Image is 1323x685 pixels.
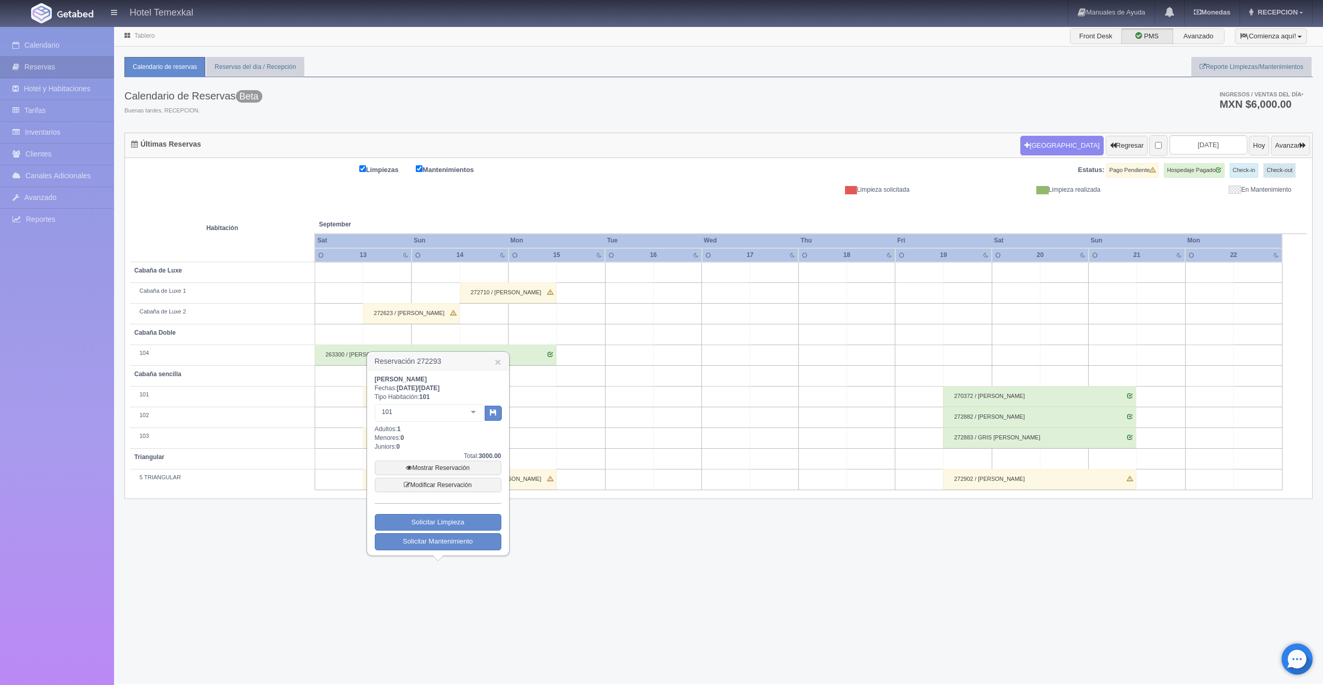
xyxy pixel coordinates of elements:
label: Hospedaje Pagado [1164,163,1225,178]
button: ¡Comienza aquí! [1235,28,1307,44]
strong: Habitación [206,224,238,232]
th: Fri [895,234,992,248]
div: 101 [134,391,311,399]
label: Avanzado [1173,28,1225,44]
b: 0 [397,443,400,450]
h4: Últimas Reservas [131,140,201,148]
span: RECEPCION [1255,8,1298,16]
div: 102 [134,411,311,420]
div: Cabaña de Luxe 1 [134,287,311,295]
div: 272293 / [PERSON_NAME] [363,386,459,407]
div: 5 TRIANGULAR [134,474,311,482]
div: 104 [134,349,311,358]
a: Solicitar Limpieza [375,514,501,531]
div: 19 [928,251,959,260]
span: Ingresos / Ventas del día [1219,91,1303,97]
th: Sat [992,234,1089,248]
label: PMS [1121,28,1173,44]
span: [DATE] [419,384,440,392]
div: Cabaña de Luxe 2 [134,308,311,316]
a: Solicitar Mantenimiento [375,533,501,550]
div: 272771 / [PERSON_NAME] [363,469,459,490]
div: 270372 / [PERSON_NAME] [943,386,1136,407]
label: Limpiezas [359,163,414,175]
button: Hoy [1249,136,1269,155]
div: 272710 / [PERSON_NAME] [460,282,556,303]
h3: Reservación 272293 [368,352,509,370]
div: Total: [375,452,501,461]
th: Sun [1089,234,1186,248]
th: Sat [315,234,412,248]
img: Getabed [57,10,93,18]
div: 20 [1025,251,1055,260]
div: 103 [134,432,311,440]
h3: Calendario de Reservas [124,90,262,102]
input: Mantenimientos [416,165,423,172]
div: 15 [541,251,572,260]
label: Front Desk [1070,28,1122,44]
th: Wed [702,234,799,248]
b: Triangular [134,453,164,461]
div: 272883 / GRIS [PERSON_NAME] [943,427,1136,448]
b: Monedas [1194,8,1230,16]
div: 22 [1218,251,1249,260]
th: Mon [1185,234,1282,248]
a: Reservas del día / Recepción [206,57,304,77]
button: Regresar [1106,136,1148,155]
div: Limpieza realizada [917,185,1108,194]
div: En Mantenimiento [1108,185,1299,194]
b: Cabaña sencilla [134,370,181,378]
b: / [397,384,440,392]
div: 13 [348,251,378,260]
a: Modificar Reservación [375,478,501,492]
div: 14 [445,251,475,260]
th: Thu [798,234,895,248]
a: Calendario de reservas [124,57,205,77]
b: 3000.00 [478,452,501,460]
label: Estatus: [1078,165,1104,175]
b: 1 [397,425,401,433]
b: Cabaña Doble [134,329,176,336]
span: 101 [379,407,463,417]
b: [PERSON_NAME] [375,376,427,383]
th: Tue [605,234,702,248]
span: Beta [236,90,262,103]
span: Buenas tardes, RECEPCION. [124,107,262,115]
th: Sun [412,234,509,248]
label: Pago Pendiente [1106,163,1159,178]
button: [GEOGRAPHIC_DATA] [1020,136,1104,155]
div: 272623 / [PERSON_NAME] [363,303,459,324]
a: Mostrar Reservación [375,461,501,475]
span: [DATE] [397,384,417,392]
div: 272994 / [PERSON_NAME] [363,427,459,448]
div: 272882 / [PERSON_NAME] [943,407,1136,427]
div: 16 [638,251,669,260]
div: Fechas: Tipo Habitación: Adultos: Menores: Juniors: [375,375,501,550]
b: 0 [401,434,404,441]
label: Check-out [1263,163,1296,178]
div: 263300 / [PERSON_NAME] [315,345,556,365]
a: Tablero [134,32,154,39]
button: Avanzar [1271,136,1310,155]
span: September [319,220,504,229]
input: Limpiezas [359,165,366,172]
th: Mon [509,234,606,248]
label: Mantenimientos [416,163,489,175]
div: 18 [832,251,862,260]
b: 101 [419,393,430,401]
h4: Hotel Temexkal [130,5,193,18]
label: Check-in [1230,163,1258,178]
a: × [495,356,501,367]
div: 21 [1122,251,1152,260]
h3: MXN $6,000.00 [1219,99,1303,109]
a: Reporte Limpiezas/Mantenimientos [1191,57,1312,77]
div: Limpieza solicitada [726,185,917,194]
div: 272902 / [PERSON_NAME] [943,469,1136,490]
div: 17 [735,251,765,260]
img: Getabed [31,3,52,23]
b: Cabaña de Luxe [134,267,182,274]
